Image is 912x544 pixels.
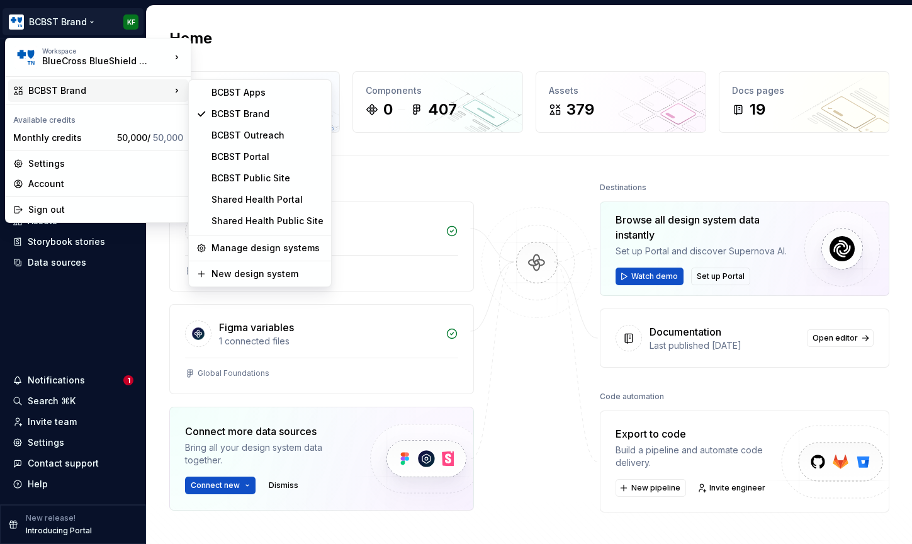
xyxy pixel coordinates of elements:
div: BlueCross BlueShield of [US_STATE] [42,55,149,67]
div: Sign out [28,203,183,216]
div: Shared Health Public Site [211,215,324,227]
img: b44e7a6b-69a5-43df-ae42-963d7259159b.png [14,46,37,69]
div: New design system [211,268,324,280]
div: BCBST Apps [211,86,324,99]
div: BCBST Portal [211,150,324,163]
div: BCBST Brand [211,108,324,120]
span: 50,000 [153,132,183,143]
span: 50,000 / [117,132,183,143]
div: BCBST Brand [28,84,171,97]
div: BCBST Public Site [211,172,324,184]
div: Manage design systems [211,242,324,254]
div: BCBST Outreach [211,129,324,142]
div: Shared Health Portal [211,193,324,206]
div: Monthly credits [13,132,112,144]
div: Available credits [8,108,188,128]
div: Workspace [42,47,171,55]
div: Account [28,178,183,190]
div: Settings [28,157,183,170]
